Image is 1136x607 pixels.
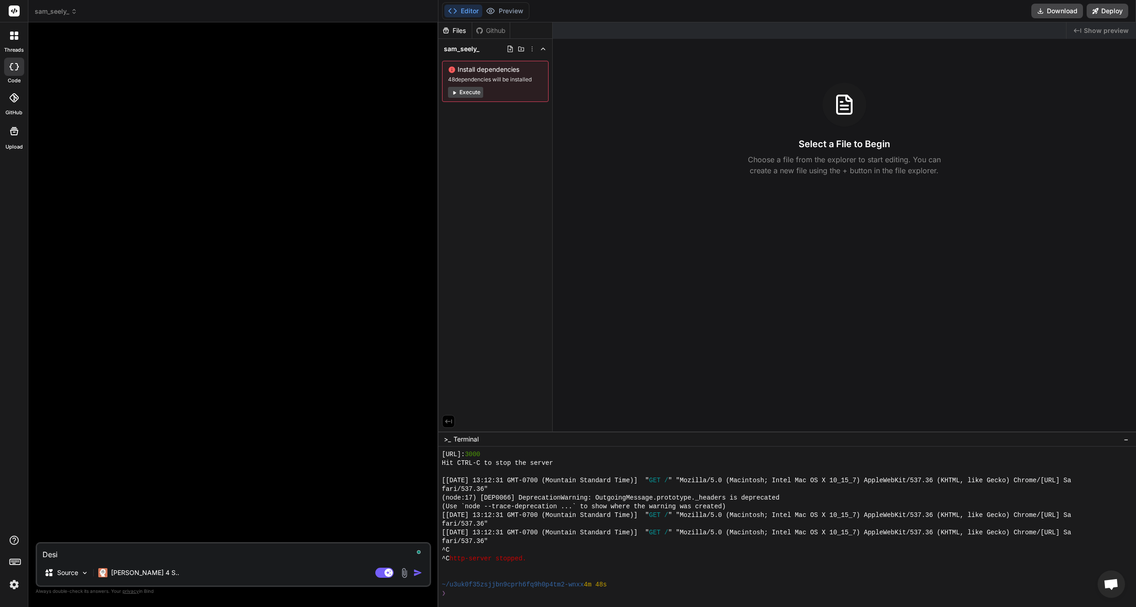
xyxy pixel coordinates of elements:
span: fari/537.36" [442,485,488,494]
a: Open chat [1098,570,1125,598]
span: http-server stopped. [449,554,526,563]
button: − [1122,432,1131,447]
label: threads [4,46,24,54]
span: / [664,528,668,537]
p: Source [57,568,78,577]
span: [[DATE] 13:12:31 GMT-0700 (Mountain Standard Time)] " [442,476,649,485]
img: settings [6,577,22,592]
span: ❯ [442,589,446,598]
p: Always double-check its answers. Your in Bind [36,587,431,596]
span: ~/u3uk0f35zsjjbn9cprh6fq9h0p4tm2-wnxx [442,580,584,589]
textarea: To enrich screen reader interactions, please activate Accessibility in Grammarly extension settings [37,543,430,560]
span: [[DATE] 13:12:31 GMT-0700 (Mountain Standard Time)] " [442,511,649,520]
button: Deploy [1087,4,1128,18]
span: GET [649,476,661,485]
div: Github [472,26,510,35]
span: / [664,511,668,520]
label: code [8,77,21,85]
span: Install dependencies [448,65,543,74]
span: " "Mozilla/5.0 (Macintosh; Intel Mac OS X 10_15_7) AppleWebKit/537.36 (KHTML, like Gecko) Chrome/... [668,511,1071,520]
img: attachment [399,568,410,578]
button: Editor [444,5,482,17]
label: GitHub [5,109,22,117]
span: " "Mozilla/5.0 (Macintosh; Intel Mac OS X 10_15_7) AppleWebKit/537.36 (KHTML, like Gecko) Chrome/... [668,476,1071,485]
span: " "Mozilla/5.0 (Macintosh; Intel Mac OS X 10_15_7) AppleWebKit/537.36 (KHTML, like Gecko) Chrome/... [668,528,1071,537]
span: Terminal [453,435,479,444]
span: − [1124,435,1129,444]
label: Upload [5,143,23,151]
span: >_ [444,435,451,444]
span: 4m 48s [584,580,607,589]
span: / [664,476,668,485]
span: (node:17) [DEP0066] DeprecationWarning: OutgoingMessage.prototype._headers is deprecated [442,494,780,502]
span: 3000 [465,450,480,459]
span: [URL]: [442,450,465,459]
p: Choose a file from the explorer to start editing. You can create a new file using the + button in... [742,154,947,176]
p: [PERSON_NAME] 4 S.. [111,568,179,577]
button: Execute [448,87,483,98]
span: [[DATE] 13:12:31 GMT-0700 (Mountain Standard Time)] " [442,528,649,537]
button: Preview [482,5,527,17]
img: Claude 4 Sonnet [98,568,107,577]
span: GET [649,511,661,520]
img: icon [413,568,422,577]
span: fari/537.36" [442,520,488,528]
span: sam_seely_ [35,7,77,16]
span: sam_seely_ [444,44,480,53]
span: ^C [442,554,450,563]
span: Show preview [1084,26,1129,35]
button: Download [1031,4,1083,18]
h3: Select a File to Begin [799,138,890,150]
span: privacy [123,588,139,594]
span: GET [649,528,661,537]
span: 48 dependencies will be installed [448,76,543,83]
span: (Use `node --trace-deprecation ...` to show where the warning was created) [442,502,726,511]
img: Pick Models [81,569,89,577]
span: Hit CTRL-C to stop the server [442,459,553,468]
span: ^C [442,546,450,554]
span: fari/537.36" [442,537,488,546]
div: Files [438,26,472,35]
